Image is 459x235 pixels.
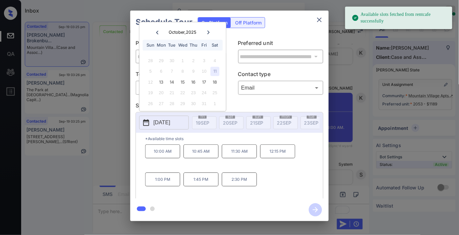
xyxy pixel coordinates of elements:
[145,173,180,186] p: 1:00 PM
[168,89,177,98] div: Not available Tuesday, October 21st, 2025
[210,67,219,76] div: Choose Saturday, October 11th, 2025
[136,39,221,50] p: Preferred community
[305,201,326,218] button: btn-next
[189,89,198,98] div: Not available Thursday, October 23rd, 2025
[157,99,166,108] div: Not available Monday, October 27th, 2025
[146,89,155,98] div: Not available Sunday, October 19th, 2025
[189,78,198,87] div: Choose Thursday, October 16th, 2025
[153,119,170,127] p: [DATE]
[157,67,166,76] div: Not available Monday, October 6th, 2025
[178,67,187,76] div: Not available Wednesday, October 8th, 2025
[240,82,322,93] div: Email
[136,70,221,81] p: Tour type
[238,70,324,81] p: Contact type
[210,99,219,108] div: Not available Saturday, November 1st, 2025
[142,55,224,109] div: month 2025-10
[168,41,177,50] div: Tue
[146,67,155,76] div: Not available Sunday, October 5th, 2025
[168,78,177,87] div: Choose Tuesday, October 14th, 2025
[139,116,189,130] button: [DATE]
[189,67,198,76] div: Not available Thursday, October 9th, 2025
[178,56,187,65] div: Not available Wednesday, October 1st, 2025
[157,41,166,50] div: Mon
[210,41,219,50] div: Sat
[178,41,187,50] div: Wed
[178,99,187,108] div: Not available Wednesday, October 29th, 2025
[200,56,209,65] div: Not available Friday, October 3rd, 2025
[313,13,326,26] button: close
[184,144,219,158] p: 10:45 AM
[232,18,265,28] div: Off Platform
[145,144,180,158] p: 10:00 AM
[222,144,257,158] p: 11:30 AM
[210,78,219,87] div: Choose Saturday, October 18th, 2025
[169,30,197,35] div: October , 2025
[168,99,177,108] div: Not available Tuesday, October 28th, 2025
[157,56,166,65] div: Not available Monday, September 29th, 2025
[178,78,187,87] div: Choose Wednesday, October 15th, 2025
[157,78,166,87] div: Choose Monday, October 13th, 2025
[146,41,155,50] div: Sun
[200,41,209,50] div: Fri
[130,11,198,34] h2: Schedule Tour
[210,56,219,65] div: Not available Saturday, October 4th, 2025
[136,101,323,112] p: Select slot
[168,67,177,76] div: Not available Tuesday, October 7th, 2025
[189,41,198,50] div: Thu
[145,133,323,144] p: *Available time slots
[146,78,155,87] div: Not available Sunday, October 12th, 2025
[200,78,209,87] div: Choose Friday, October 17th, 2025
[352,9,447,27] div: Available slots fetched from rentcafe successfully
[222,173,257,186] p: 2:30 PM
[198,18,231,28] div: On Platform
[200,67,209,76] div: Not available Friday, October 10th, 2025
[146,56,155,65] div: Not available Sunday, September 28th, 2025
[189,99,198,108] div: Not available Thursday, October 30th, 2025
[260,144,295,158] p: 12:15 PM
[189,56,198,65] div: Not available Thursday, October 2nd, 2025
[238,39,324,50] p: Preferred unit
[200,99,209,108] div: Not available Friday, October 31st, 2025
[210,89,219,98] div: Not available Saturday, October 25th, 2025
[157,89,166,98] div: Not available Monday, October 20th, 2025
[178,89,187,98] div: Not available Wednesday, October 22nd, 2025
[146,99,155,108] div: Not available Sunday, October 26th, 2025
[200,89,209,98] div: Not available Friday, October 24th, 2025
[137,82,220,93] div: In Person
[184,173,219,186] p: 1:45 PM
[168,56,177,65] div: Not available Tuesday, September 30th, 2025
